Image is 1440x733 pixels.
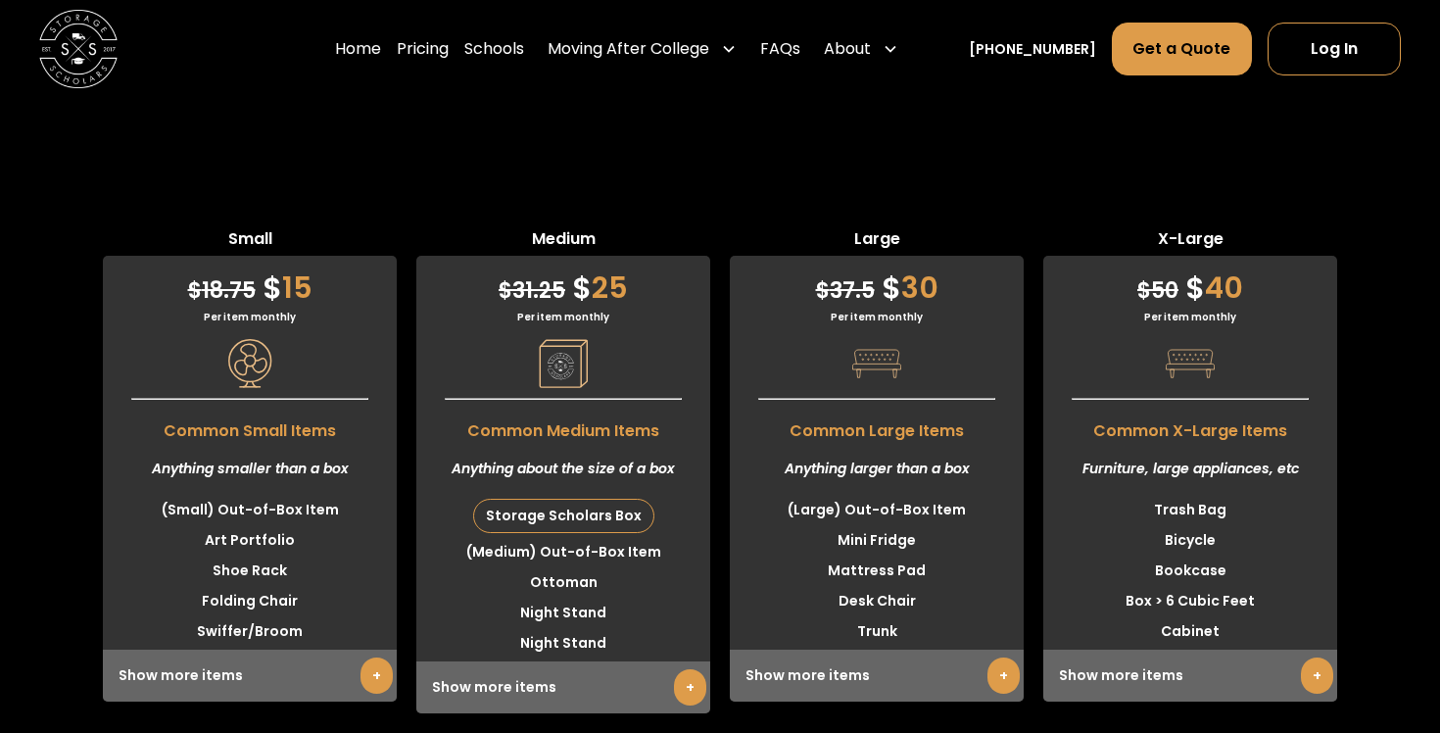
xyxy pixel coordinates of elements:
div: Show more items [416,661,710,713]
li: Art Portfolio [103,525,397,556]
img: Pricing Category Icon [225,339,274,388]
li: Night Stand [416,598,710,628]
div: Show more items [730,650,1024,702]
span: $ [816,275,830,306]
span: Common Large Items [730,410,1024,443]
li: Ottoman [416,567,710,598]
div: Per item monthly [103,310,397,324]
li: Box > 6 Cubic Feet [1043,586,1337,616]
a: + [1301,658,1333,694]
a: Pricing [397,22,449,76]
span: $ [188,275,202,306]
div: Anything smaller than a box [103,443,397,495]
span: $ [499,275,512,306]
span: Medium [416,227,710,256]
span: $ [1185,267,1205,309]
div: Moving After College [548,37,709,61]
div: 30 [730,256,1024,310]
div: Per item monthly [730,310,1024,324]
span: 31.25 [499,275,565,306]
a: + [987,658,1020,694]
li: Shoe Rack [103,556,397,586]
li: Desk Chair [730,586,1024,616]
div: 40 [1043,256,1337,310]
div: Show more items [1043,650,1337,702]
span: 18.75 [188,275,256,306]
a: + [360,658,393,694]
li: Mini Fridge [730,525,1024,556]
div: Furniture, large appliances, etc [1043,443,1337,495]
span: Common X-Large Items [1043,410,1337,443]
div: Anything about the size of a box [416,443,710,495]
span: $ [572,267,592,309]
span: 50 [1137,275,1178,306]
div: About [824,37,871,61]
span: 37.5 [816,275,875,306]
li: Swiffer/Broom [103,616,397,647]
li: Night Stand [416,628,710,659]
li: Cabinet [1043,616,1337,647]
span: $ [882,267,901,309]
div: 25 [416,256,710,310]
li: (Small) Out-of-Box Item [103,495,397,525]
img: Pricing Category Icon [539,339,588,388]
span: $ [1137,275,1151,306]
div: Storage Scholars Box [474,500,653,532]
img: Pricing Category Icon [1166,339,1215,388]
a: Schools [464,22,524,76]
img: Storage Scholars main logo [39,10,118,88]
div: Show more items [103,650,397,702]
span: Small [103,227,397,256]
a: Home [335,22,381,76]
span: X-Large [1043,227,1337,256]
span: Large [730,227,1024,256]
li: Bookcase [1043,556,1337,586]
a: + [674,669,706,706]
li: Trash Bag [1043,495,1337,525]
a: Get a Quote [1112,23,1251,75]
div: About [816,22,906,76]
li: Folding Chair [103,586,397,616]
a: home [39,10,118,88]
div: Anything larger than a box [730,443,1024,495]
div: Moving After College [540,22,744,76]
li: Bicycle [1043,525,1337,556]
a: FAQs [760,22,800,76]
img: Pricing Category Icon [852,339,901,388]
div: 15 [103,256,397,310]
li: (Medium) Out-of-Box Item [416,537,710,567]
div: Per item monthly [416,310,710,324]
li: (Large) Out-of-Box Item [730,495,1024,525]
span: Common Medium Items [416,410,710,443]
div: Per item monthly [1043,310,1337,324]
li: Mattress Pad [730,556,1024,586]
li: Trunk [730,616,1024,647]
span: $ [263,267,282,309]
span: Common Small Items [103,410,397,443]
a: Log In [1268,23,1401,75]
a: [PHONE_NUMBER] [969,39,1096,60]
